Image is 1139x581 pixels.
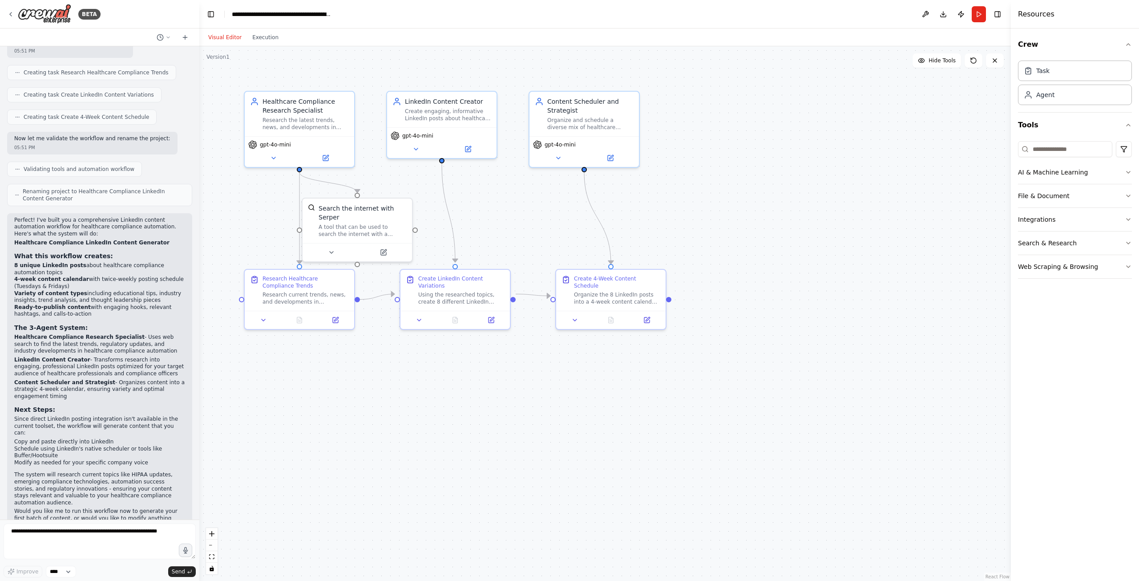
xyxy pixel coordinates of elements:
strong: The 3-Agent System: [14,324,88,331]
nav: breadcrumb [232,10,332,19]
button: No output available [592,315,630,325]
button: AI & Machine Learning [1018,161,1132,184]
button: toggle interactivity [206,563,218,574]
button: Open in side panel [631,315,662,325]
span: Hide Tools [929,57,956,64]
button: Switch to previous chat [153,32,174,43]
button: Open in side panel [443,144,493,154]
div: 05:51 PM [14,144,170,151]
button: Start a new chat [178,32,192,43]
button: Crew [1018,32,1132,57]
strong: LinkedIn Content Creator [14,357,90,363]
li: about healthcare compliance automation topics [14,262,185,276]
span: Creating task Research Healthcare Compliance Trends [24,69,169,76]
div: Agent [1036,90,1054,99]
button: Open in side panel [320,315,351,325]
div: Research current trends, news, and developments in healthcare compliance automation. Focus on top... [263,291,349,305]
p: Now let me validate the workflow and rename the project: [14,135,170,142]
strong: Healthcare Compliance LinkedIn Content Generator [14,240,170,246]
button: Visual Editor [203,32,247,43]
p: - Organizes content into a strategic 4-week calendar, ensuring variety and optimal engagement timing [14,379,185,400]
g: Edge from 51b1925b-4531-4022-aac0-9ea4b7cbd8db to 14f7f9aa-14f4-4e58-9608-f4941da4d6bf [295,172,362,193]
strong: 4-week content calendar [14,276,89,282]
div: Content Scheduler and Strategist [547,97,634,115]
strong: Healthcare Compliance Research Specialist [14,334,145,340]
li: including educational tips, industry insights, trend analysis, and thought leadership pieces [14,290,185,304]
span: Creating task Create LinkedIn Content Variations [24,91,154,98]
strong: What this workflow creates: [14,252,113,260]
div: Search the internet with Serper [319,204,407,222]
p: Would you like me to run this workflow now to generate your first batch of content, or would you ... [14,508,185,529]
button: Search & Research [1018,232,1132,255]
button: Execution [247,32,284,43]
li: Copy and paste directly into LinkedIn [14,439,185,446]
p: - Uses web search to find the latest trends, regulatory updates, and industry developments in hea... [14,334,185,355]
div: Create LinkedIn Content Variations [418,275,505,289]
span: gpt-4o-mini [402,132,433,139]
div: 05:51 PM [14,48,126,54]
p: Since direct LinkedIn posting integration isn't available in the current toolset, the workflow wi... [14,416,185,437]
div: Crew [1018,57,1132,112]
div: Healthcare Compliance Research Specialist [263,97,349,115]
button: zoom out [206,540,218,551]
span: gpt-4o-mini [260,141,291,148]
button: Open in side panel [476,315,506,325]
button: Hide right sidebar [991,8,1004,20]
div: Version 1 [206,53,230,61]
div: React Flow controls [206,528,218,574]
button: fit view [206,551,218,563]
strong: 8 unique LinkedIn posts [14,262,86,268]
button: Hide left sidebar [205,8,217,20]
div: BETA [78,9,101,20]
li: with twice-weekly posting schedule (Tuesdays & Fridays) [14,276,185,290]
strong: Next Steps: [14,406,55,413]
div: SerperDevToolSearch the internet with SerperA tool that can be used to search the internet with a... [302,198,413,262]
span: Creating task Create 4-Week Content Schedule [24,114,149,121]
div: Create 4-Week Content Schedule [574,275,660,289]
button: Open in side panel [300,153,351,163]
p: The system will research current topics like HIPAA updates, emerging compliance technologies, aut... [14,471,185,506]
div: Create engaging, informative LinkedIn posts about healthcare compliance automation that drive eng... [405,108,491,122]
button: Open in side panel [358,247,408,258]
strong: Content Scheduler and Strategist [14,379,115,386]
div: A tool that can be used to search the internet with a search_query. Supports different search typ... [319,223,407,238]
g: Edge from b1c54a1e-8045-4c48-a4bd-17702338ac56 to 8f60df2a-426c-409f-b1c8-a8131089e84e [516,290,550,301]
div: Research Healthcare Compliance Trends [263,275,349,289]
button: File & Document [1018,184,1132,207]
div: Research the latest trends, news, and developments in healthcare compliance automation, identifyi... [263,117,349,131]
button: Send [168,566,196,577]
div: Using the researched topics, create 8 different LinkedIn posts about healthcare compliance automa... [418,291,505,305]
button: Click to speak your automation idea [179,544,192,557]
div: Organize and schedule a diverse mix of healthcare compliance automation content for twice-weekly ... [547,117,634,131]
div: Create LinkedIn Content VariationsUsing the researched topics, create 8 different LinkedIn posts ... [400,269,511,330]
li: Modify as needed for your specific company voice [14,459,185,467]
button: Hide Tools [913,53,961,68]
button: No output available [281,315,319,325]
div: Healthcare Compliance Research SpecialistResearch the latest trends, news, and developments in he... [244,91,355,168]
div: Task [1036,66,1050,75]
button: Improve [4,566,42,577]
a: React Flow attribution [986,574,1010,579]
span: gpt-4o-mini [545,141,576,148]
li: Schedule using LinkedIn's native scheduler or tools like Buffer/Hootsuite [14,446,185,459]
div: LinkedIn Content CreatorCreate engaging, informative LinkedIn posts about healthcare compliance a... [386,91,497,159]
g: Edge from a3f2eb8d-715f-493e-ab95-73fa34987a7e to b1c54a1e-8045-4c48-a4bd-17702338ac56 [437,163,460,262]
span: Validating tools and automation workflow [24,166,134,173]
span: Renaming project to Healthcare Compliance LinkedIn Content Generator [23,188,185,202]
p: - Transforms research into engaging, professional LinkedIn posts optimized for your target audien... [14,357,185,378]
p: Perfect! I've built you a comprehensive LinkedIn content automation workflow for healthcare compl... [14,217,185,238]
button: Tools [1018,113,1132,138]
div: Organize the 8 LinkedIn posts into a 4-week content calendar for twice-weekly posting (Tuesdays a... [574,291,660,305]
span: Improve [16,568,38,575]
g: Edge from 51b1925b-4531-4022-aac0-9ea4b7cbd8db to a5fa8e67-1782-4943-b483-8447c6e2d0e5 [295,172,304,264]
button: Open in side panel [585,153,635,163]
g: Edge from a5fa8e67-1782-4943-b483-8447c6e2d0e5 to b1c54a1e-8045-4c48-a4bd-17702338ac56 [360,290,395,304]
h4: Resources [1018,9,1054,20]
g: Edge from 42dc8d3d-e3fa-416a-ba17-c8aa7fb04174 to 8f60df2a-426c-409f-b1c8-a8131089e84e [580,172,615,264]
div: Tools [1018,138,1132,286]
strong: Ready-to-publish content [14,304,91,310]
strong: Variety of content types [14,290,87,297]
img: SerperDevTool [308,204,315,211]
img: Logo [18,4,71,24]
div: Create 4-Week Content ScheduleOrganize the 8 LinkedIn posts into a 4-week content calendar for tw... [555,269,666,330]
